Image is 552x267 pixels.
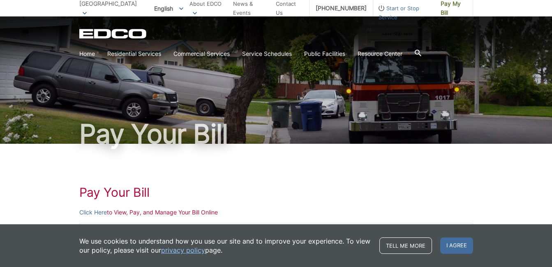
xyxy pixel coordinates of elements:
h1: Pay Your Bill [79,121,473,147]
a: Home [79,49,95,58]
a: Residential Services [107,49,161,58]
a: Service Schedules [242,49,292,58]
span: I agree [440,237,473,254]
a: Resource Center [358,49,402,58]
a: Click Here [79,208,107,217]
p: We use cookies to understand how you use our site and to improve your experience. To view our pol... [79,237,371,255]
p: to View, Pay, and Manage Your Bill Online [79,208,473,217]
h1: Pay Your Bill [79,185,473,200]
a: Tell me more [379,237,432,254]
a: Commercial Services [173,49,230,58]
a: privacy policy [161,246,205,255]
a: Public Facilities [304,49,345,58]
a: EDCD logo. Return to the homepage. [79,29,148,39]
span: English [148,2,189,15]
